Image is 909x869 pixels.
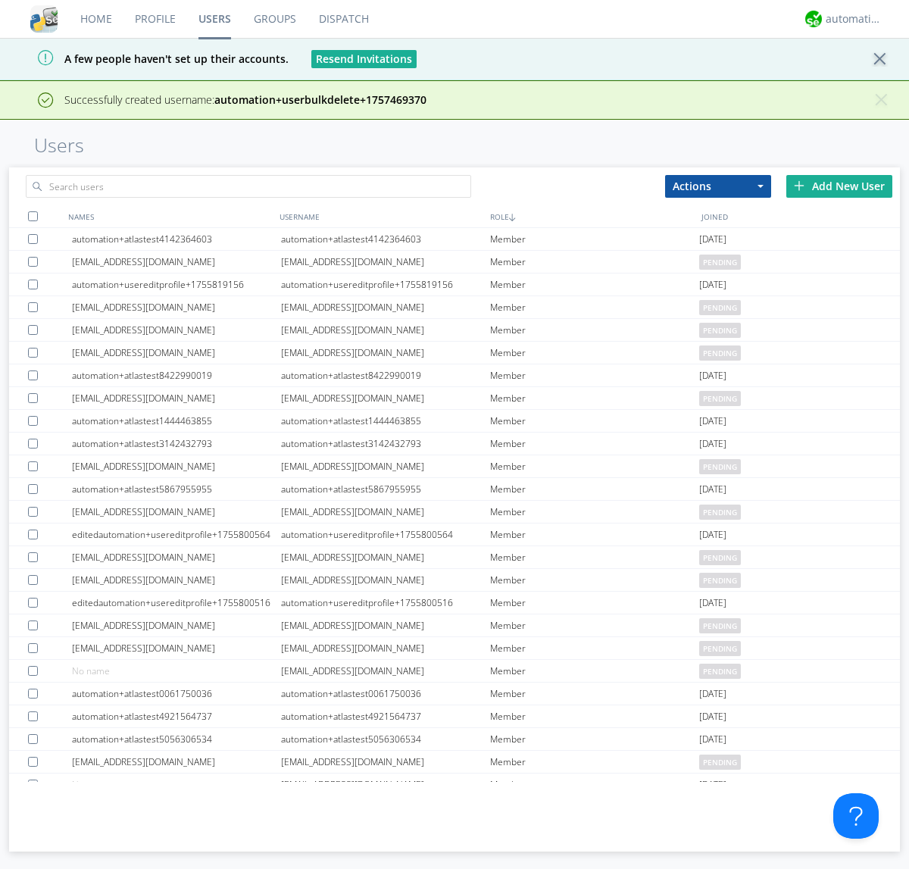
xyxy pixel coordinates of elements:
[826,11,882,27] div: automation+atlas
[9,342,900,364] a: [EMAIL_ADDRESS][DOMAIN_NAME][EMAIL_ADDRESS][DOMAIN_NAME]Memberpending
[699,705,726,728] span: [DATE]
[699,391,741,406] span: pending
[72,478,281,500] div: automation+atlastest5867955955
[9,274,900,296] a: automation+usereditprofile+1755819156automation+usereditprofile+1755819156Member[DATE]
[699,683,726,705] span: [DATE]
[698,205,909,227] div: JOINED
[72,546,281,568] div: [EMAIL_ADDRESS][DOMAIN_NAME]
[699,550,741,565] span: pending
[72,410,281,432] div: automation+atlastest1444463855
[9,728,900,751] a: automation+atlastest5056306534automation+atlastest5056306534Member[DATE]
[699,478,726,501] span: [DATE]
[490,251,699,273] div: Member
[72,569,281,591] div: [EMAIL_ADDRESS][DOMAIN_NAME]
[281,296,490,318] div: [EMAIL_ADDRESS][DOMAIN_NAME]
[64,205,276,227] div: NAMES
[490,455,699,477] div: Member
[281,387,490,409] div: [EMAIL_ADDRESS][DOMAIN_NAME]
[30,5,58,33] img: cddb5a64eb264b2086981ab96f4c1ba7
[665,175,771,198] button: Actions
[9,592,900,614] a: editedautomation+usereditprofile+1755800516automation+usereditprofile+1755800516Member[DATE]
[281,592,490,614] div: automation+usereditprofile+1755800516
[490,342,699,364] div: Member
[699,410,726,433] span: [DATE]
[9,251,900,274] a: [EMAIL_ADDRESS][DOMAIN_NAME][EMAIL_ADDRESS][DOMAIN_NAME]Memberpending
[490,683,699,705] div: Member
[281,410,490,432] div: automation+atlastest1444463855
[699,433,726,455] span: [DATE]
[490,614,699,636] div: Member
[281,251,490,273] div: [EMAIL_ADDRESS][DOMAIN_NAME]
[311,50,417,68] button: Resend Invitations
[490,478,699,500] div: Member
[9,364,900,387] a: automation+atlastest8422990019automation+atlastest8422990019Member[DATE]
[9,319,900,342] a: [EMAIL_ADDRESS][DOMAIN_NAME][EMAIL_ADDRESS][DOMAIN_NAME]Memberpending
[699,274,726,296] span: [DATE]
[64,92,426,107] span: Successfully created username:
[699,228,726,251] span: [DATE]
[281,501,490,523] div: [EMAIL_ADDRESS][DOMAIN_NAME]
[490,751,699,773] div: Member
[281,614,490,636] div: [EMAIL_ADDRESS][DOMAIN_NAME]
[699,664,741,679] span: pending
[490,660,699,682] div: Member
[72,455,281,477] div: [EMAIL_ADDRESS][DOMAIN_NAME]
[699,300,741,315] span: pending
[72,501,281,523] div: [EMAIL_ADDRESS][DOMAIN_NAME]
[281,660,490,682] div: [EMAIL_ADDRESS][DOMAIN_NAME]
[281,364,490,386] div: automation+atlastest8422990019
[9,501,900,524] a: [EMAIL_ADDRESS][DOMAIN_NAME][EMAIL_ADDRESS][DOMAIN_NAME]Memberpending
[72,683,281,705] div: automation+atlastest0061750036
[72,637,281,659] div: [EMAIL_ADDRESS][DOMAIN_NAME]
[26,175,471,198] input: Search users
[805,11,822,27] img: d2d01cd9b4174d08988066c6d424eccd
[9,637,900,660] a: [EMAIL_ADDRESS][DOMAIN_NAME][EMAIL_ADDRESS][DOMAIN_NAME]Memberpending
[699,524,726,546] span: [DATE]
[72,342,281,364] div: [EMAIL_ADDRESS][DOMAIN_NAME]
[9,683,900,705] a: automation+atlastest0061750036automation+atlastest0061750036Member[DATE]
[699,728,726,751] span: [DATE]
[9,228,900,251] a: automation+atlastest4142364603automation+atlastest4142364603Member[DATE]
[9,433,900,455] a: automation+atlastest3142432793automation+atlastest3142432793Member[DATE]
[72,296,281,318] div: [EMAIL_ADDRESS][DOMAIN_NAME]
[281,637,490,659] div: [EMAIL_ADDRESS][DOMAIN_NAME]
[72,364,281,386] div: automation+atlastest8422990019
[72,751,281,773] div: [EMAIL_ADDRESS][DOMAIN_NAME]
[72,592,281,614] div: editedautomation+usereditprofile+1755800516
[490,728,699,750] div: Member
[794,180,804,191] img: plus.svg
[9,455,900,478] a: [EMAIL_ADDRESS][DOMAIN_NAME][EMAIL_ADDRESS][DOMAIN_NAME]Memberpending
[490,592,699,614] div: Member
[72,778,110,791] span: No name
[490,319,699,341] div: Member
[281,683,490,705] div: automation+atlastest0061750036
[276,205,487,227] div: USERNAME
[699,774,726,796] span: [DATE]
[833,793,879,839] iframe: Toggle Customer Support
[699,364,726,387] span: [DATE]
[72,433,281,455] div: automation+atlastest3142432793
[490,524,699,545] div: Member
[281,342,490,364] div: [EMAIL_ADDRESS][DOMAIN_NAME]
[9,296,900,319] a: [EMAIL_ADDRESS][DOMAIN_NAME][EMAIL_ADDRESS][DOMAIN_NAME]Memberpending
[9,614,900,637] a: [EMAIL_ADDRESS][DOMAIN_NAME][EMAIL_ADDRESS][DOMAIN_NAME]Memberpending
[490,705,699,727] div: Member
[72,274,281,295] div: automation+usereditprofile+1755819156
[9,774,900,796] a: No name[EMAIL_ADDRESS][DOMAIN_NAME]Member[DATE]
[699,573,741,588] span: pending
[490,364,699,386] div: Member
[9,478,900,501] a: automation+atlastest5867955955automation+atlastest5867955955Member[DATE]
[786,175,892,198] div: Add New User
[281,455,490,477] div: [EMAIL_ADDRESS][DOMAIN_NAME]
[281,705,490,727] div: automation+atlastest4921564737
[490,410,699,432] div: Member
[490,387,699,409] div: Member
[281,524,490,545] div: automation+usereditprofile+1755800564
[72,728,281,750] div: automation+atlastest5056306534
[281,728,490,750] div: automation+atlastest5056306534
[72,251,281,273] div: [EMAIL_ADDRESS][DOMAIN_NAME]
[699,755,741,770] span: pending
[72,524,281,545] div: editedautomation+usereditprofile+1755800564
[486,205,698,227] div: ROLE
[281,433,490,455] div: automation+atlastest3142432793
